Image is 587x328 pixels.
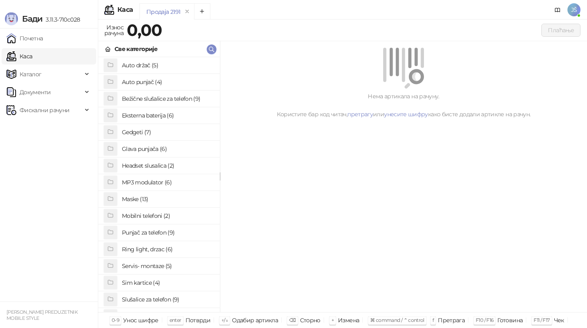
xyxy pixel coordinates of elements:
strong: 0,00 [127,20,162,40]
button: Add tab [194,3,210,20]
h4: Slušalice za telefon (9) [122,293,213,306]
h4: Auto držač (5) [122,59,213,72]
div: Одабир артикла [232,315,278,326]
h4: Headset slusalica (2) [122,159,213,172]
a: Каса [7,48,32,64]
h4: MP3 modulator (6) [122,176,213,189]
span: f [433,317,434,323]
h4: Maske (13) [122,193,213,206]
h4: Ring light, drzac (6) [122,243,213,256]
h4: Staklo za telefon (7) [122,310,213,323]
span: JŠ [567,3,580,16]
h4: Auto punjač (4) [122,75,213,89]
a: унесите шифру [384,111,428,118]
h4: Punjač za telefon (9) [122,226,213,239]
div: Претрага [438,315,465,326]
div: grid [98,57,220,312]
span: F10 / F16 [476,317,493,323]
span: ⌘ command / ⌃ control [370,317,424,323]
div: Све категорије [115,44,157,53]
a: Почетна [7,30,43,47]
div: Нема артикала на рачуну. Користите бар код читач, или како бисте додали артикле на рачун. [230,92,577,119]
h4: Bežične slušalice za telefon (9) [122,92,213,105]
span: + [331,317,334,323]
span: Фискални рачуни [20,102,69,118]
div: Износ рачуна [103,22,125,38]
div: Каса [117,7,133,13]
div: Потврди [185,315,211,326]
span: enter [170,317,181,323]
h4: Gedgeti (7) [122,126,213,139]
div: Измена [338,315,359,326]
a: претрагу [347,111,373,118]
h4: Servis- montaze (5) [122,259,213,273]
span: Каталог [20,66,42,82]
div: Продаја 2191 [146,7,180,16]
img: Logo [5,12,18,25]
div: Унос шифре [123,315,159,326]
button: Плаћање [541,24,580,37]
h4: Glava punjača (6) [122,142,213,155]
span: ↑/↓ [221,317,228,323]
span: Бади [22,14,42,24]
span: 3.11.3-710c028 [42,16,80,23]
a: Документација [551,3,564,16]
h4: Mobilni telefoni (2) [122,209,213,222]
h4: Eksterna baterija (6) [122,109,213,122]
div: Чек [554,315,564,326]
h4: Sim kartice (4) [122,276,213,289]
span: 0-9 [112,317,119,323]
div: Сторно [300,315,320,326]
span: Документи [20,84,51,100]
span: F11 / F17 [534,317,549,323]
small: [PERSON_NAME] PREDUZETNIK MOBILE STYLE [7,309,77,321]
button: remove [182,8,192,15]
span: ⌫ [289,317,296,323]
div: Готовина [497,315,523,326]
